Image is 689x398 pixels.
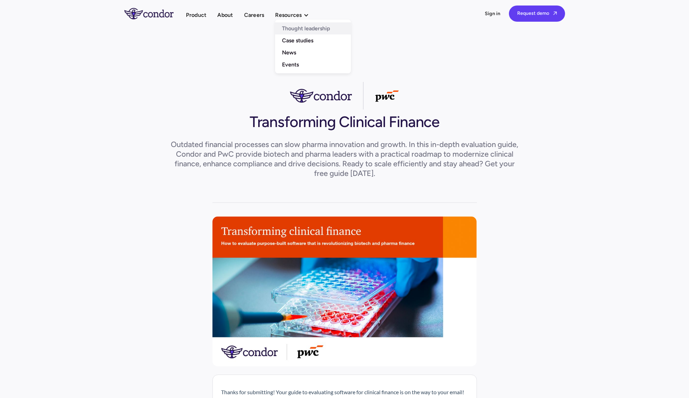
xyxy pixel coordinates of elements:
[275,10,302,20] div: Resources
[275,46,351,59] a: News
[275,59,351,71] a: Events
[244,10,264,20] a: Careers
[168,138,521,180] h4: Outdated financial processes can slow pharma innovation and growth. In this in-depth evaluation g...
[509,6,565,22] a: Request demo
[485,10,501,17] a: Sign in
[217,10,233,20] a: About
[275,10,315,20] div: Resources
[186,10,207,20] a: Product
[275,20,351,73] nav: Resources
[124,8,186,19] a: home
[250,109,439,132] h1: Transforming Clinical Finance
[275,34,351,46] a: Case studies
[553,11,557,15] span: 
[275,22,351,34] a: Thought leadership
